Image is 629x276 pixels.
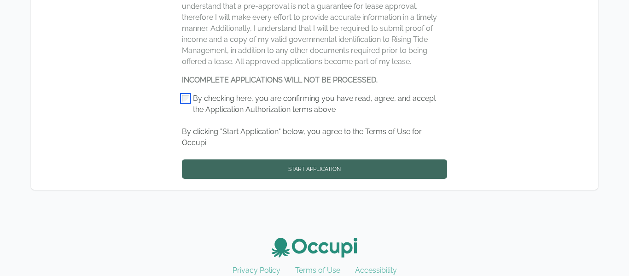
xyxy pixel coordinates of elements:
a: Terms of Use [295,266,340,275]
p: INCOMPLETE APPLICATIONS WILL NOT BE PROCESSED. [182,75,447,86]
label: By checking here, you are confirming you have read, agree, and accept the Application Authorizati... [193,93,447,115]
a: Privacy Policy [233,266,280,275]
button: Start Application [182,159,447,179]
p: By clicking "Start Application" below, you agree to the Terms of Use for Occupi. [182,126,447,148]
a: Accessibility [355,266,397,275]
